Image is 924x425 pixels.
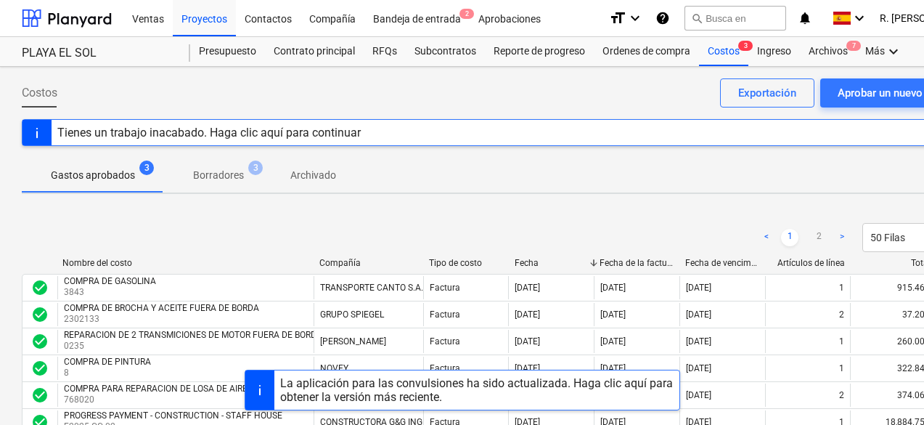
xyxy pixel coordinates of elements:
a: Archivos7 [800,37,856,66]
div: Fecha de vencimiento [685,258,759,268]
a: Contrato principal [265,37,364,66]
p: Gastos aprobados [51,168,135,183]
div: Nombre del costo [62,258,308,268]
a: RFQs [364,37,406,66]
span: check_circle [31,333,49,350]
div: [DATE] [515,336,540,347]
div: Factura [430,363,460,373]
i: keyboard_arrow_down [885,43,902,60]
div: [DATE] [686,283,711,293]
div: [DATE] [515,363,540,373]
div: 1 [839,283,844,293]
div: [DATE] [600,363,626,373]
div: Factura [430,309,460,320]
div: COMPRA DE GASOLINA [64,276,156,286]
div: La factura fue aprobada [31,333,49,350]
div: [DATE] [600,283,626,293]
div: 1 [839,336,844,347]
a: Costos3 [699,37,748,66]
p: 8 [64,367,154,379]
i: format_size [609,9,626,27]
div: PLAYA EL SOL [22,46,173,61]
div: [DATE] [686,336,711,347]
span: check_circle [31,279,49,296]
div: REPARACION DE 2 TRANSMICIONES DE MOTOR FUERA DE BORDA [64,330,322,340]
div: Más [856,37,911,66]
div: Tienes un trabajo inacabado. Haga clic aquí para continuar [57,126,361,139]
a: Ordenes de compra [594,37,699,66]
i: keyboard_arrow_down [626,9,644,27]
span: 3 [248,161,263,175]
div: NOVEY [320,363,348,373]
button: Busca en [684,6,786,31]
div: Artículos de línea [771,258,845,268]
a: Next page [833,229,851,246]
span: check_circle [31,306,49,323]
div: Archivos [800,37,856,66]
div: [DATE] [515,309,540,320]
p: 2302133 [64,313,262,325]
span: Costos [22,84,57,102]
div: [PERSON_NAME] [320,336,386,347]
p: 3843 [64,286,159,299]
div: Fecha de la factura [600,258,674,268]
a: Previous page [758,229,775,246]
div: Exportación [738,84,796,102]
i: notifications [798,9,812,27]
a: Ingreso [748,37,800,66]
div: Compañía [319,258,417,268]
div: La factura fue aprobada [31,279,49,296]
a: Page 2 [810,229,827,246]
div: Factura [430,336,460,347]
div: La factura fue aprobada [31,306,49,323]
button: Exportación [720,78,814,108]
i: keyboard_arrow_down [851,9,868,27]
div: COMPRA DE PINTURA [64,357,151,367]
div: La aplicación para las convulsiones ha sido actualizada. Haga clic aquí para obtener la versión m... [280,376,674,404]
span: 3 [139,161,154,175]
i: Base de conocimientos [655,9,670,27]
div: Factura [430,283,460,293]
div: Fecha [515,258,589,268]
div: Costos [699,37,748,66]
p: Borradores [193,168,244,183]
span: check_circle [31,360,49,377]
a: Reporte de progreso [485,37,594,66]
div: [DATE] [686,363,711,373]
p: 0235 [64,340,325,352]
div: COMPRA DE BROCHA Y ACEITE FUERA DE BORDA [64,303,259,313]
div: [DATE] [600,336,626,347]
div: PROGRESS PAYMENT - CONSTRUCTION - STAFF HOUSE [64,410,282,421]
div: [DATE] [686,309,711,320]
a: Subcontratos [406,37,485,66]
span: search [691,12,703,24]
div: [DATE] [515,283,540,293]
div: GRUPO SPIEGEL [320,309,384,320]
div: TRANSPORTE CANTO S.A. [320,283,423,293]
div: [DATE] [600,309,626,320]
p: Archivado [290,168,336,183]
span: 7 [846,41,861,51]
div: Tipo de costo [429,258,503,268]
span: 2 [459,9,474,19]
a: Presupuesto [190,37,265,66]
a: Page 1 is your current page [781,229,798,246]
div: 2 [839,309,844,320]
div: 1 [839,363,844,373]
div: La factura fue aprobada [31,360,49,377]
span: 3 [738,41,753,51]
